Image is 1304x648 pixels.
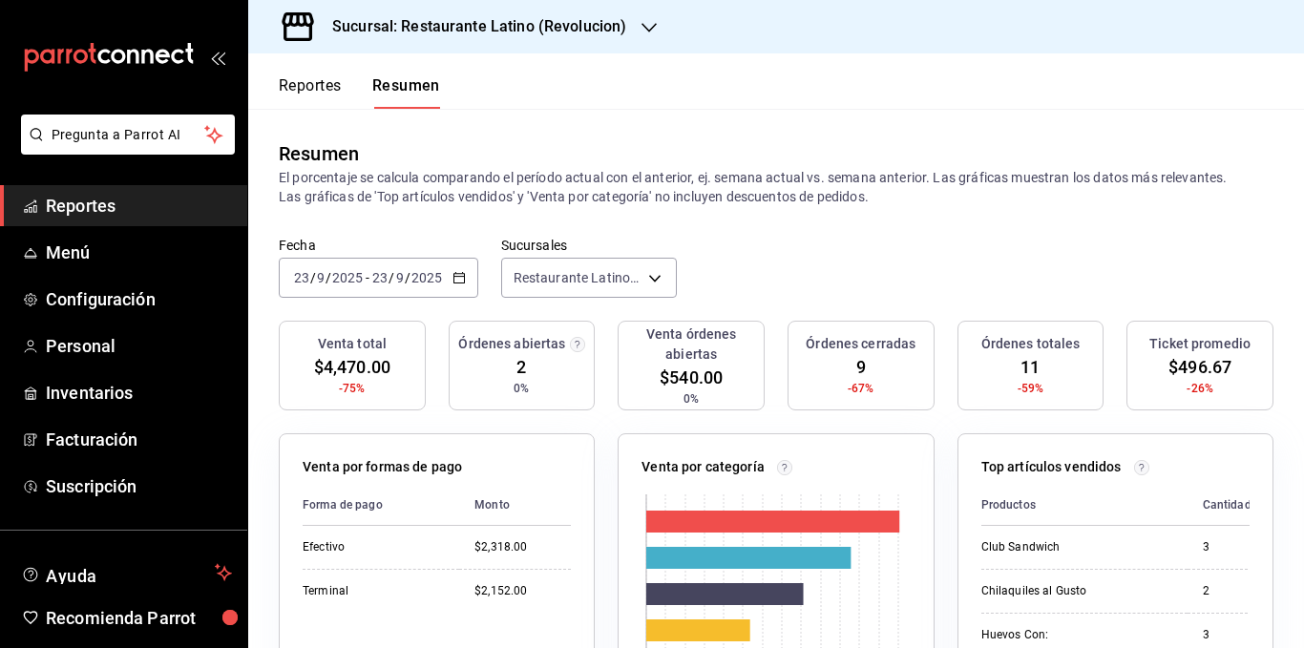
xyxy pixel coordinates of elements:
[366,270,369,285] span: -
[52,125,205,145] span: Pregunta a Parrot AI
[372,76,440,109] button: Resumen
[13,138,235,158] a: Pregunta a Parrot AI
[1203,539,1251,555] div: 3
[310,270,316,285] span: /
[1168,354,1231,380] span: $496.67
[279,76,342,109] button: Reportes
[279,168,1273,206] p: El porcentaje se calcula comparando el período actual con el anterior, ej. semana actual vs. sema...
[46,473,232,499] span: Suscripción
[279,239,478,252] label: Fecha
[389,270,394,285] span: /
[316,270,326,285] input: --
[303,539,444,555] div: Efectivo
[684,390,699,408] span: 0%
[1020,354,1040,380] span: 11
[848,380,874,397] span: -67%
[405,270,410,285] span: /
[1203,627,1251,643] div: 3
[318,334,387,354] h3: Venta total
[326,270,331,285] span: /
[46,380,232,406] span: Inventarios
[21,115,235,155] button: Pregunta a Parrot AI
[981,583,1172,599] div: Chilaquiles al Gusto
[1188,485,1267,526] th: Cantidad
[516,354,526,380] span: 2
[660,365,723,390] span: $540.00
[46,193,232,219] span: Reportes
[1018,380,1044,397] span: -59%
[474,583,571,599] div: $2,152.00
[331,270,364,285] input: ----
[314,354,390,380] span: $4,470.00
[317,15,626,38] h3: Sucursal: Restaurante Latino (Revolucion)
[210,50,225,65] button: open_drawer_menu
[339,380,366,397] span: -75%
[981,485,1188,526] th: Productos
[459,485,571,526] th: Monto
[46,605,232,631] span: Recomienda Parrot
[1203,583,1251,599] div: 2
[279,76,440,109] div: navigation tabs
[46,427,232,452] span: Facturación
[46,286,232,312] span: Configuración
[981,539,1172,555] div: Club Sandwich
[981,457,1122,477] p: Top artículos vendidos
[303,457,462,477] p: Venta por formas de pago
[410,270,443,285] input: ----
[501,239,677,252] label: Sucursales
[1149,334,1251,354] h3: Ticket promedio
[395,270,405,285] input: --
[806,334,915,354] h3: Órdenes cerradas
[981,627,1172,643] div: Huevos Con:
[279,139,359,168] div: Resumen
[514,268,641,287] span: Restaurante Latino (Revolucion)
[303,583,444,599] div: Terminal
[626,324,756,365] h3: Venta órdenes abiertas
[46,333,232,359] span: Personal
[1187,380,1213,397] span: -26%
[371,270,389,285] input: --
[641,457,765,477] p: Venta por categoría
[474,539,571,555] div: $2,318.00
[458,334,565,354] h3: Órdenes abiertas
[293,270,310,285] input: --
[46,561,207,584] span: Ayuda
[46,240,232,265] span: Menú
[514,380,529,397] span: 0%
[303,485,459,526] th: Forma de pago
[856,354,866,380] span: 9
[981,334,1081,354] h3: Órdenes totales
